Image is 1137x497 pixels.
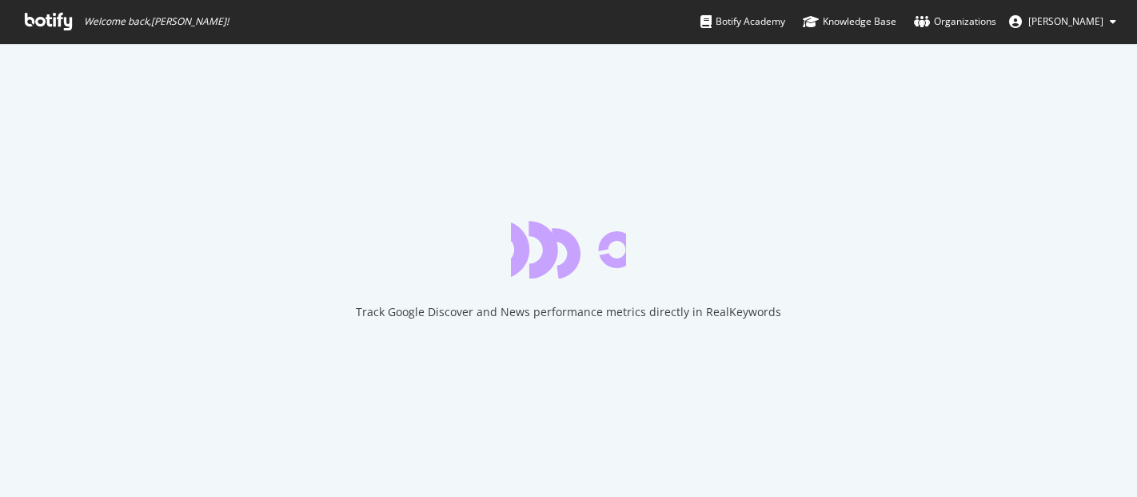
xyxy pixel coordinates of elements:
[700,14,785,30] div: Botify Academy
[356,304,781,320] div: Track Google Discover and News performance metrics directly in RealKeywords
[914,14,996,30] div: Organizations
[84,15,229,28] span: Welcome back, [PERSON_NAME] !
[1028,14,1103,28] span: Sinead Pounder
[803,14,896,30] div: Knowledge Base
[511,221,626,279] div: animation
[996,9,1129,34] button: [PERSON_NAME]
